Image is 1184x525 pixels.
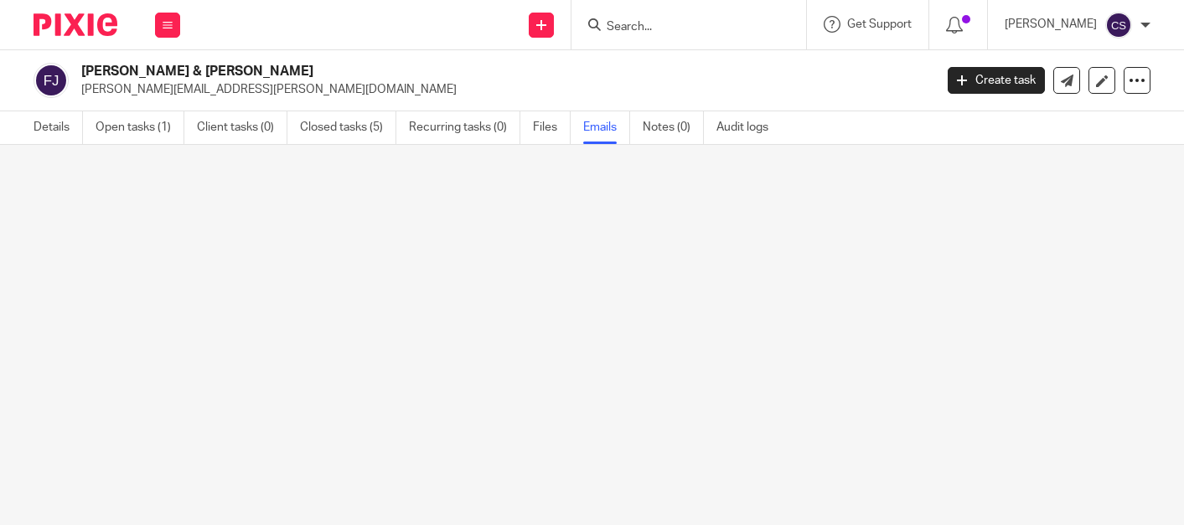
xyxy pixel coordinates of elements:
[1088,67,1115,94] a: Edit client
[948,67,1045,94] a: Create task
[34,13,117,36] img: Pixie
[81,63,754,80] h2: [PERSON_NAME] & [PERSON_NAME]
[716,111,781,144] a: Audit logs
[34,111,83,144] a: Details
[300,111,396,144] a: Closed tasks (5)
[583,111,630,144] a: Emails
[1053,67,1080,94] a: Send new email
[1005,16,1097,33] p: [PERSON_NAME]
[409,111,520,144] a: Recurring tasks (0)
[533,111,571,144] a: Files
[643,111,704,144] a: Notes (0)
[1105,12,1132,39] img: svg%3E
[197,111,287,144] a: Client tasks (0)
[81,81,923,98] p: [PERSON_NAME][EMAIL_ADDRESS][PERSON_NAME][DOMAIN_NAME]
[847,18,912,30] span: Get Support
[34,63,69,98] img: svg%3E
[605,20,756,35] input: Search
[96,111,184,144] a: Open tasks (1)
